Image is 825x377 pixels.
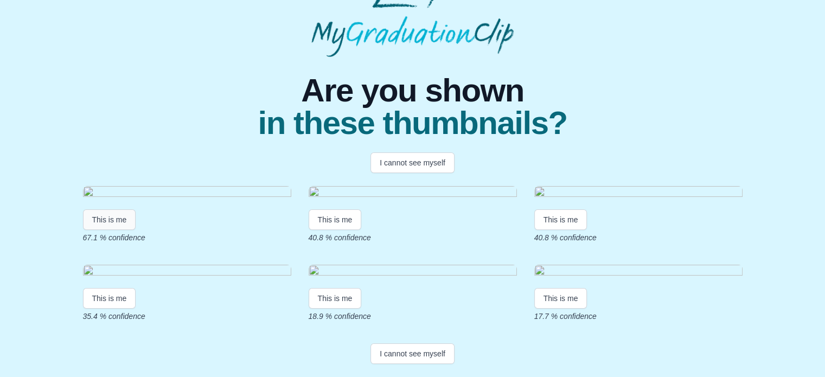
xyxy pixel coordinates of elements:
[534,186,743,201] img: a65d136fbaf0e0f727b9bc013e8f80f56d9dd649.gif
[534,232,743,243] p: 40.8 % confidence
[309,209,362,230] button: This is me
[83,311,291,322] p: 35.4 % confidence
[309,232,517,243] p: 40.8 % confidence
[370,152,455,173] button: I cannot see myself
[309,186,517,201] img: 9e58399849e803c2e9281b9c7cdffcd541c8a50c.gif
[258,107,567,139] span: in these thumbnails?
[309,288,362,309] button: This is me
[370,343,455,364] button: I cannot see myself
[258,74,567,107] span: Are you shown
[83,288,136,309] button: This is me
[83,186,291,201] img: 0bb175bd8819ac4718b624be56d87037213acfee.gif
[534,311,743,322] p: 17.7 % confidence
[83,232,291,243] p: 67.1 % confidence
[309,265,517,279] img: 1995ea2036893232ec5f9a077a91f519d2634a96.gif
[534,265,743,279] img: cb28a34e871fbd739d9decdac6a75e135879b987.gif
[83,209,136,230] button: This is me
[534,209,587,230] button: This is me
[309,311,517,322] p: 18.9 % confidence
[534,288,587,309] button: This is me
[83,265,291,279] img: 1a361b1fad70aa85b41056934c5660c7a2600300.gif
